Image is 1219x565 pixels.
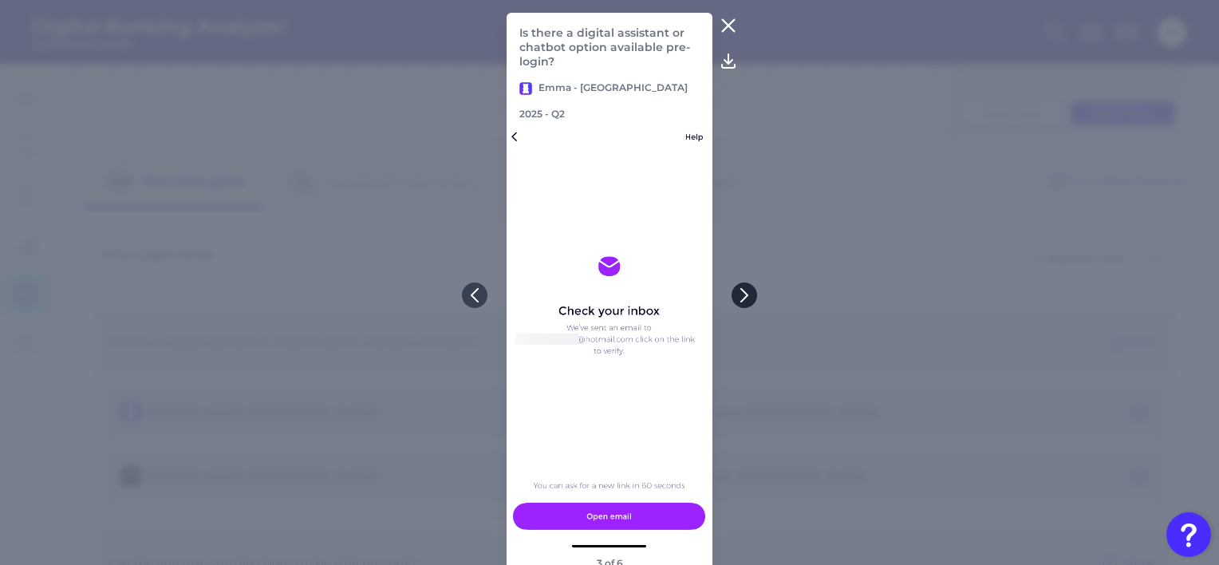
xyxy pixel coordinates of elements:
p: Emma - [GEOGRAPHIC_DATA] [519,81,688,95]
img: Emma-Q2-2025-n-32-003.png [507,126,712,551]
p: 2025 - Q2 [519,108,565,120]
img: Emma [519,82,532,95]
button: Open Resource Center [1166,512,1211,557]
p: Is there a digital assistant or chatbot option available pre-login? [519,26,700,69]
